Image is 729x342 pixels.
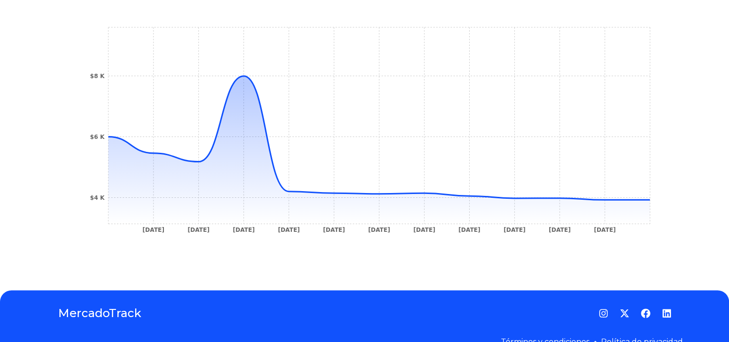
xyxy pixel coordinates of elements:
tspan: [DATE] [278,227,300,233]
tspan: [DATE] [413,227,435,233]
tspan: [DATE] [593,227,615,233]
tspan: [DATE] [503,227,525,233]
a: Instagram [599,308,608,318]
tspan: [DATE] [368,227,390,233]
a: LinkedIn [662,308,671,318]
tspan: [DATE] [323,227,345,233]
tspan: [DATE] [187,227,209,233]
font: MercadoTrack [58,306,141,320]
tspan: [DATE] [232,227,255,233]
tspan: [DATE] [458,227,480,233]
a: MercadoTrack [58,306,141,321]
tspan: $8 K [90,73,104,80]
tspan: $4 K [90,194,104,201]
a: Facebook [641,308,650,318]
tspan: $6 K [90,134,104,140]
a: Gorjeo [620,308,629,318]
tspan: [DATE] [142,227,164,233]
tspan: [DATE] [548,227,570,233]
